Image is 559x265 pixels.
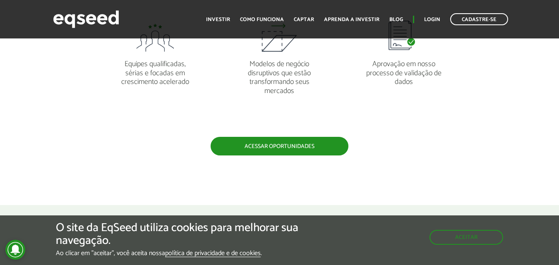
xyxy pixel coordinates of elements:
[429,230,503,245] button: Aceitar
[56,249,324,257] p: Ao clicar em "aceitar", você aceita nossa .
[116,52,194,87] p: Equipes qualificadas, sérias e focadas em crescimento acelerado
[240,17,284,22] a: Como funciona
[365,52,443,87] p: Aprovação em nosso processo de validação de dados
[56,222,324,247] h5: O site da EqSeed utiliza cookies para melhorar sua navegação.
[450,13,508,25] a: Cadastre-se
[211,137,348,155] a: Acessar oportunidades
[206,17,230,22] a: Investir
[389,17,403,22] a: Blog
[240,52,319,95] p: Modelos de negócio disruptivos que estão transformando seus mercados
[424,17,440,22] a: Login
[165,250,261,257] a: política de privacidade e de cookies
[294,17,314,22] a: Captar
[324,17,379,22] a: Aprenda a investir
[53,8,119,30] img: EqSeed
